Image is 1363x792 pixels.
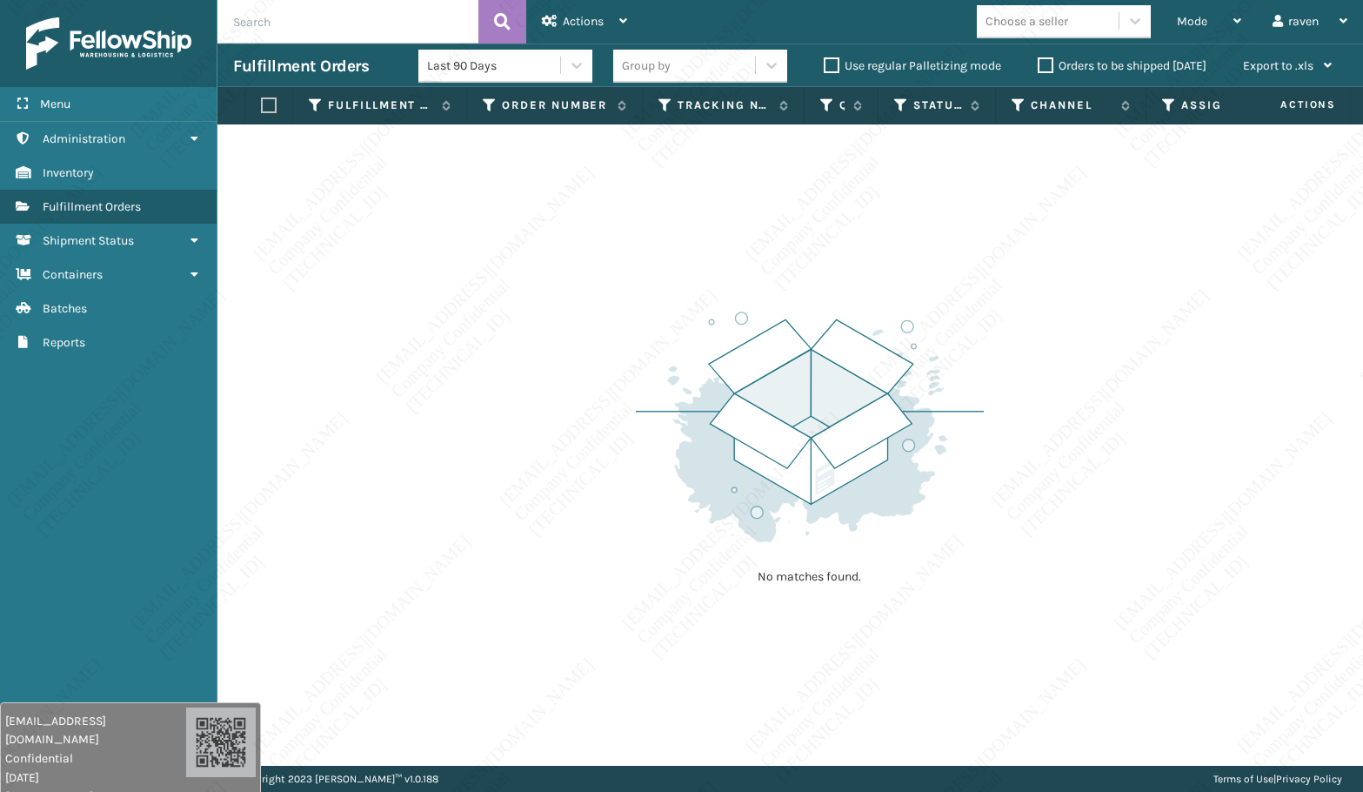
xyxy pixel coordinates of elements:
span: Fulfillment Orders [43,199,141,214]
span: Batches [43,301,87,316]
span: Containers [43,267,103,282]
span: Actions [1226,91,1346,119]
div: Group by [622,57,671,75]
span: Export to .xls [1243,58,1313,73]
span: Menu [40,97,70,111]
div: Choose a seller [986,12,1068,30]
a: Privacy Policy [1276,773,1342,785]
span: Administration [43,131,125,146]
p: Copyright 2023 [PERSON_NAME]™ v 1.0.188 [238,766,438,792]
span: Inventory [43,165,94,180]
img: logo [26,17,191,70]
label: Use regular Palletizing mode [824,58,1001,73]
label: Tracking Number [678,97,771,113]
div: | [1213,766,1342,792]
label: Order Number [502,97,609,113]
a: Terms of Use [1213,773,1273,785]
span: Mode [1177,14,1207,29]
span: [EMAIL_ADDRESS][DOMAIN_NAME] [5,712,186,748]
span: Reports [43,335,85,350]
span: Confidential [5,749,186,768]
label: Status [913,97,962,113]
h3: Fulfillment Orders [233,56,369,77]
span: Shipment Status [43,233,134,248]
span: Actions [563,14,604,29]
label: Channel [1031,97,1112,113]
label: Assigned Carrier Service [1181,97,1279,113]
label: Fulfillment Order Id [328,97,433,113]
label: Orders to be shipped [DATE] [1038,58,1206,73]
div: Last 90 Days [427,57,562,75]
label: Quantity [839,97,845,113]
span: [DATE] [5,769,186,787]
